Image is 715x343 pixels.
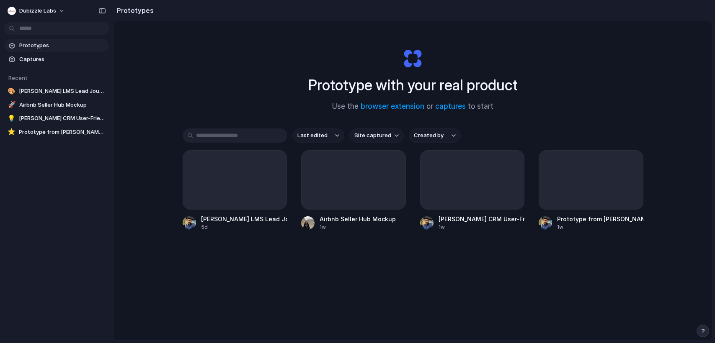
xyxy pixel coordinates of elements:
[201,223,287,231] div: 5d
[361,102,424,110] a: browser extension
[4,53,109,66] a: Captures
[8,101,16,109] div: 🚀
[19,41,106,50] span: Prototypes
[4,4,69,18] button: Dubizzle Labs
[19,114,106,123] span: [PERSON_NAME] CRM User-Friendly Dashboard
[19,55,106,64] span: Captures
[332,101,493,112] span: Use the or to start
[113,5,154,15] h2: Prototypes
[539,150,643,231] a: Prototype from [PERSON_NAME] CRM Dashboard1w
[4,99,109,111] a: 🚀Airbnb Seller Hub Mockup
[8,114,15,123] div: 💡
[201,215,287,223] div: [PERSON_NAME] LMS Lead Journey Dashboard
[414,131,444,140] span: Created by
[8,128,15,136] div: ⭐
[420,150,525,231] a: [PERSON_NAME] CRM User-Friendly Dashboard1w
[4,112,109,125] a: 💡[PERSON_NAME] CRM User-Friendly Dashboard
[19,87,106,95] span: [PERSON_NAME] LMS Lead Journey Dashboard
[297,131,328,140] span: Last edited
[292,128,344,143] button: Last edited
[8,87,15,95] div: 🎨
[8,74,28,81] span: Recent
[19,7,56,15] span: Dubizzle Labs
[354,131,391,140] span: Site captured
[435,102,466,110] a: captures
[4,85,109,97] a: 🎨[PERSON_NAME] LMS Lead Journey Dashboard
[183,150,287,231] a: [PERSON_NAME] LMS Lead Journey Dashboard5d
[308,74,518,96] h1: Prototype with your real product
[439,215,525,223] div: [PERSON_NAME] CRM User-Friendly Dashboard
[301,150,406,231] a: Airbnb Seller Hub Mockup1w
[19,101,106,109] span: Airbnb Seller Hub Mockup
[349,128,404,143] button: Site captured
[19,128,106,136] span: Prototype from [PERSON_NAME] CRM Dashboard
[557,223,643,231] div: 1w
[320,223,396,231] div: 1w
[4,126,109,138] a: ⭐Prototype from [PERSON_NAME] CRM Dashboard
[439,223,525,231] div: 1w
[409,128,461,143] button: Created by
[320,215,396,223] div: Airbnb Seller Hub Mockup
[557,215,643,223] div: Prototype from [PERSON_NAME] CRM Dashboard
[4,39,109,52] a: Prototypes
